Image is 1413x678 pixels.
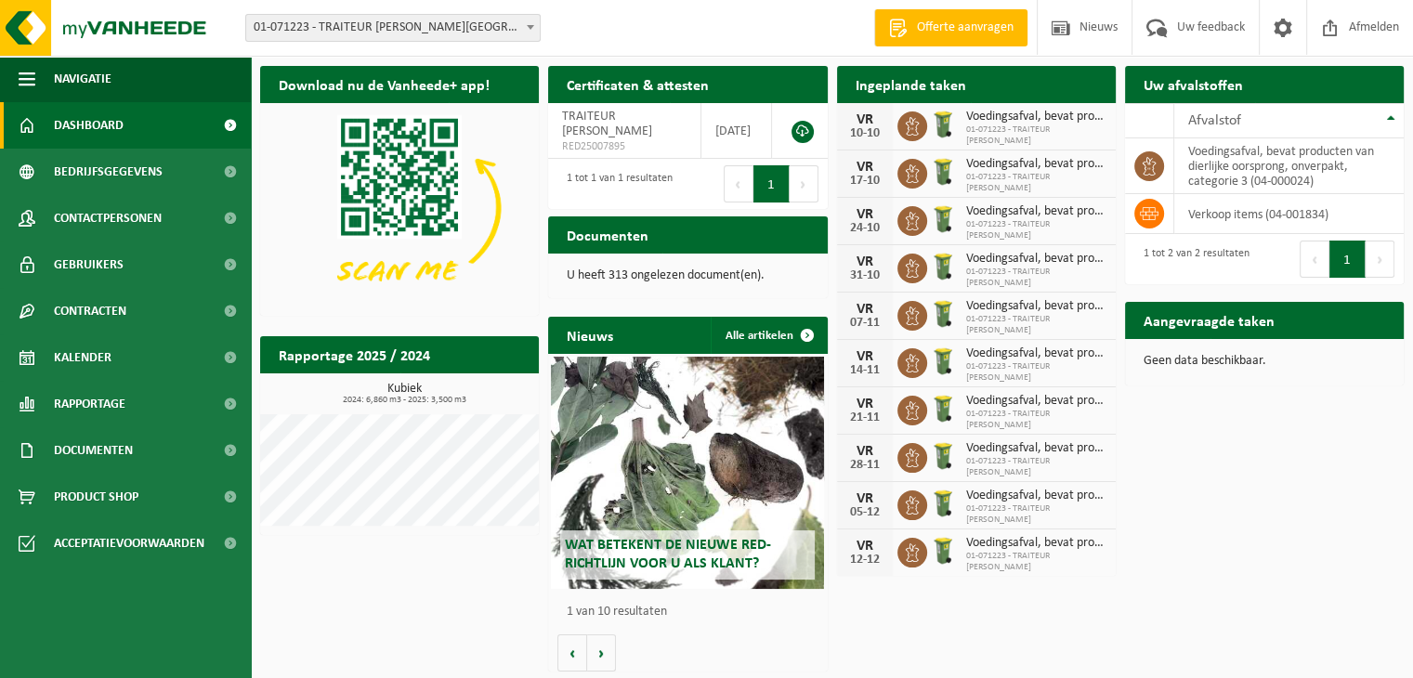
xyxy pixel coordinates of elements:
[846,491,883,506] div: VR
[846,411,883,424] div: 21-11
[1144,355,1385,368] p: Geen data beschikbaar.
[966,536,1106,551] span: Voedingsafval, bevat producten van dierlijke oorsprong, onverpakt, categorie 3
[966,157,1106,172] span: Voedingsafval, bevat producten van dierlijke oorsprong, onverpakt, categorie 3
[1134,239,1249,280] div: 1 tot 2 van 2 resultaten
[54,334,111,381] span: Kalender
[54,520,204,567] span: Acceptatievoorwaarden
[54,195,162,241] span: Contactpersonen
[711,317,826,354] a: Alle artikelen
[245,14,541,42] span: 01-071223 - TRAITEUR CAROLINE - NIEUWPOORT
[846,207,883,222] div: VR
[966,110,1106,124] span: Voedingsafval, bevat producten van dierlijke oorsprong, onverpakt, categorie 3
[54,381,125,427] span: Rapportage
[567,606,818,619] p: 1 van 10 resultaten
[846,269,883,282] div: 31-10
[966,204,1106,219] span: Voedingsafval, bevat producten van dierlijke oorsprong, onverpakt, categorie 3
[846,554,883,567] div: 12-12
[1125,302,1293,338] h2: Aangevraagde taken
[927,156,959,188] img: WB-0140-HPE-GN-50
[701,103,773,159] td: [DATE]
[557,634,587,671] button: Vorige
[246,15,540,41] span: 01-071223 - TRAITEUR CAROLINE - NIEUWPOORT
[548,66,727,102] h2: Certificaten & attesten
[587,634,616,671] button: Volgende
[846,254,883,269] div: VR
[966,361,1106,384] span: 01-071223 - TRAITEUR [PERSON_NAME]
[562,139,686,154] span: RED25007895
[54,102,124,149] span: Dashboard
[846,175,883,188] div: 17-10
[966,551,1106,573] span: 01-071223 - TRAITEUR [PERSON_NAME]
[846,349,883,364] div: VR
[562,110,652,138] span: TRAITEUR [PERSON_NAME]
[269,383,539,405] h3: Kubiek
[1366,241,1394,278] button: Next
[724,165,753,202] button: Previous
[54,288,126,334] span: Contracten
[790,165,818,202] button: Next
[966,314,1106,336] span: 01-071223 - TRAITEUR [PERSON_NAME]
[54,427,133,474] span: Documenten
[966,346,1106,361] span: Voedingsafval, bevat producten van dierlijke oorsprong, onverpakt, categorie 3
[966,394,1106,409] span: Voedingsafval, bevat producten van dierlijke oorsprong, onverpakt, categorie 3
[846,302,883,317] div: VR
[966,219,1106,241] span: 01-071223 - TRAITEUR [PERSON_NAME]
[565,538,771,570] span: Wat betekent de nieuwe RED-richtlijn voor u als klant?
[1188,113,1241,128] span: Afvalstof
[269,396,539,405] span: 2024: 6,860 m3 - 2025: 3,500 m3
[551,357,824,589] a: Wat betekent de nieuwe RED-richtlijn voor u als klant?
[927,251,959,282] img: WB-0140-HPE-GN-50
[846,112,883,127] div: VR
[260,103,539,312] img: Download de VHEPlus App
[912,19,1018,37] span: Offerte aanvragen
[966,252,1106,267] span: Voedingsafval, bevat producten van dierlijke oorsprong, onverpakt, categorie 3
[846,364,883,377] div: 14-11
[846,459,883,472] div: 28-11
[567,269,808,282] p: U heeft 313 ongelezen document(en).
[846,444,883,459] div: VR
[548,317,632,353] h2: Nieuws
[846,506,883,519] div: 05-12
[927,440,959,472] img: WB-0140-HPE-GN-50
[1329,241,1366,278] button: 1
[927,346,959,377] img: WB-0140-HPE-GN-50
[927,109,959,140] img: WB-0140-HPE-GN-50
[1125,66,1262,102] h2: Uw afvalstoffen
[846,317,883,330] div: 07-11
[966,124,1106,147] span: 01-071223 - TRAITEUR [PERSON_NAME]
[1174,194,1404,234] td: verkoop items (04-001834)
[966,299,1106,314] span: Voedingsafval, bevat producten van dierlijke oorsprong, onverpakt, categorie 3
[400,372,537,410] a: Bekijk rapportage
[54,241,124,288] span: Gebruikers
[927,535,959,567] img: WB-0140-HPE-GN-50
[966,456,1106,478] span: 01-071223 - TRAITEUR [PERSON_NAME]
[260,336,449,372] h2: Rapportage 2025 / 2024
[54,56,111,102] span: Navigatie
[837,66,985,102] h2: Ingeplande taken
[966,409,1106,431] span: 01-071223 - TRAITEUR [PERSON_NAME]
[846,397,883,411] div: VR
[1174,138,1404,194] td: voedingsafval, bevat producten van dierlijke oorsprong, onverpakt, categorie 3 (04-000024)
[927,393,959,424] img: WB-0140-HPE-GN-50
[927,488,959,519] img: WB-0140-HPE-GN-50
[846,127,883,140] div: 10-10
[846,222,883,235] div: 24-10
[753,165,790,202] button: 1
[54,149,163,195] span: Bedrijfsgegevens
[966,489,1106,503] span: Voedingsafval, bevat producten van dierlijke oorsprong, onverpakt, categorie 3
[874,9,1027,46] a: Offerte aanvragen
[54,474,138,520] span: Product Shop
[557,163,673,204] div: 1 tot 1 van 1 resultaten
[548,216,667,253] h2: Documenten
[927,298,959,330] img: WB-0140-HPE-GN-50
[927,203,959,235] img: WB-0140-HPE-GN-50
[966,172,1106,194] span: 01-071223 - TRAITEUR [PERSON_NAME]
[1300,241,1329,278] button: Previous
[846,160,883,175] div: VR
[966,503,1106,526] span: 01-071223 - TRAITEUR [PERSON_NAME]
[966,441,1106,456] span: Voedingsafval, bevat producten van dierlijke oorsprong, onverpakt, categorie 3
[260,66,508,102] h2: Download nu de Vanheede+ app!
[846,539,883,554] div: VR
[966,267,1106,289] span: 01-071223 - TRAITEUR [PERSON_NAME]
